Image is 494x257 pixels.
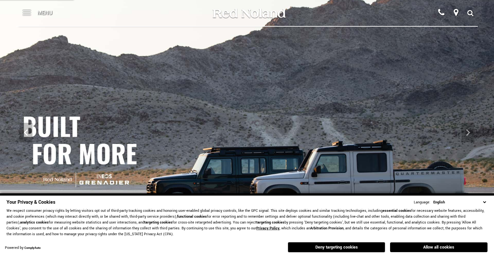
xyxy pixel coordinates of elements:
strong: analytics cookies [20,220,49,225]
button: Allow all cookies [390,242,488,252]
a: ComplyAuto [24,246,41,250]
strong: Arbitration Provision [310,226,344,231]
strong: targeting cookies [256,220,285,225]
div: Powered by [5,246,41,250]
strong: functional cookies [177,214,207,219]
select: Language Select [432,199,488,205]
div: Next [462,123,475,142]
span: Your Privacy & Cookies [6,199,55,206]
p: We respect consumer privacy rights by letting visitors opt out of third-party tracking cookies an... [6,208,488,237]
strong: targeting cookies [144,220,172,225]
strong: essential cookies [383,208,411,213]
div: Previous [19,123,32,142]
div: Language: [414,200,430,204]
button: Deny targeting cookies [288,242,385,252]
img: Red Noland Auto Group [211,7,286,19]
a: Privacy Policy [256,226,280,231]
